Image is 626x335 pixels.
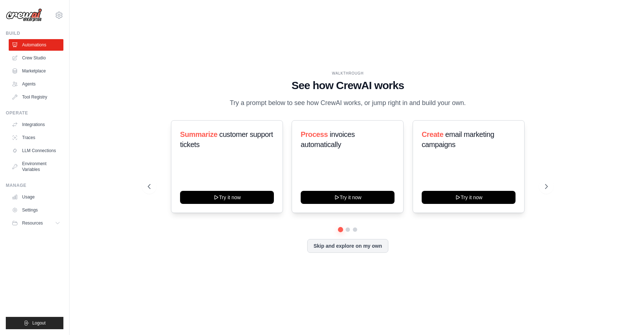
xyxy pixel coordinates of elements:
[9,191,63,203] a: Usage
[9,145,63,156] a: LLM Connections
[301,130,328,138] span: Process
[9,91,63,103] a: Tool Registry
[9,52,63,64] a: Crew Studio
[226,98,470,108] p: Try a prompt below to see how CrewAI works, or jump right in and build your own.
[22,220,43,226] span: Resources
[180,191,274,204] button: Try it now
[148,79,548,92] h1: See how CrewAI works
[307,239,388,253] button: Skip and explore on my own
[9,132,63,143] a: Traces
[148,71,548,76] div: WALKTHROUGH
[301,191,395,204] button: Try it now
[9,217,63,229] button: Resources
[422,130,443,138] span: Create
[9,158,63,175] a: Environment Variables
[6,8,42,22] img: Logo
[9,119,63,130] a: Integrations
[180,130,217,138] span: Summarize
[9,65,63,77] a: Marketplace
[9,39,63,51] a: Automations
[422,130,494,148] span: email marketing campaigns
[6,183,63,188] div: Manage
[6,317,63,329] button: Logout
[301,130,355,148] span: invoices automatically
[9,204,63,216] a: Settings
[9,78,63,90] a: Agents
[6,30,63,36] div: Build
[180,130,273,148] span: customer support tickets
[32,320,46,326] span: Logout
[6,110,63,116] div: Operate
[422,191,516,204] button: Try it now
